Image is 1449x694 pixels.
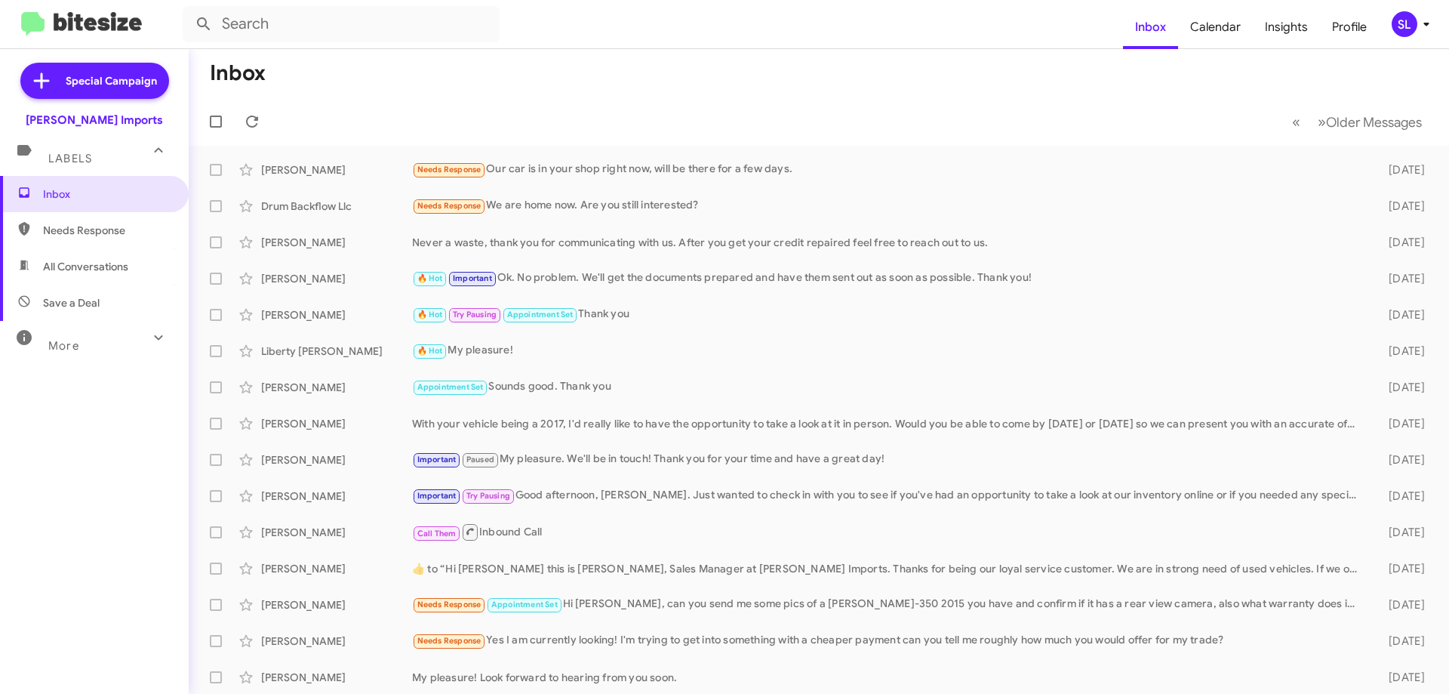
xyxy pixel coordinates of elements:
[1364,416,1437,431] div: [DATE]
[1364,670,1437,685] div: [DATE]
[1283,106,1309,137] button: Previous
[26,113,163,128] div: [PERSON_NAME] Imports
[1364,634,1437,649] div: [DATE]
[1253,5,1320,49] a: Insights
[261,199,412,214] div: Drum Backflow Llc
[1326,114,1422,131] span: Older Messages
[412,235,1364,250] div: Never a waste, thank you for communicating with us. After you get your credit repaired feel free ...
[412,306,1364,323] div: Thank you
[507,310,574,319] span: Appointment Set
[417,310,443,319] span: 🔥 Hot
[48,152,92,165] span: Labels
[261,525,412,540] div: [PERSON_NAME]
[417,382,484,392] span: Appointment Set
[48,339,79,353] span: More
[1364,199,1437,214] div: [DATE]
[43,295,100,310] span: Save a Deal
[1123,5,1178,49] a: Inbox
[491,600,558,609] span: Appointment Set
[466,491,510,501] span: Try Pausing
[261,489,412,504] div: [PERSON_NAME]
[1364,561,1437,576] div: [DATE]
[412,270,1364,287] div: Ok. No problem. We'll get the documents prepared and have them sent out as soon as possible. Than...
[1364,489,1437,504] div: [DATE]
[417,346,443,356] span: 🔥 Hot
[1364,271,1437,286] div: [DATE]
[261,452,412,467] div: [PERSON_NAME]
[261,344,412,359] div: Liberty [PERSON_NAME]
[466,455,494,464] span: Paused
[412,416,1364,431] div: With your vehicle being a 2017, I'd really like to have the opportunity to take a look at it in p...
[412,632,1364,649] div: Yes I am currently looking! I'm trying to get into something with a cheaper payment can you tell ...
[261,307,412,322] div: [PERSON_NAME]
[1364,162,1437,177] div: [DATE]
[1309,106,1431,137] button: Next
[261,380,412,395] div: [PERSON_NAME]
[453,310,497,319] span: Try Pausing
[261,235,412,250] div: [PERSON_NAME]
[261,597,412,612] div: [PERSON_NAME]
[412,378,1364,396] div: Sounds good. Thank you
[412,596,1364,613] div: Hi [PERSON_NAME], can you send me some pics of a [PERSON_NAME]-350 2015 you have and confirm if i...
[1364,380,1437,395] div: [DATE]
[261,416,412,431] div: [PERSON_NAME]
[417,273,443,283] span: 🔥 Hot
[417,201,481,211] span: Needs Response
[183,6,500,42] input: Search
[261,162,412,177] div: [PERSON_NAME]
[261,271,412,286] div: [PERSON_NAME]
[1379,11,1432,37] button: SL
[1364,344,1437,359] div: [DATE]
[43,259,128,274] span: All Conversations
[412,487,1364,504] div: Good afternoon, [PERSON_NAME]. Just wanted to check in with you to see if you've had an opportuni...
[417,600,481,609] span: Needs Response
[1364,525,1437,540] div: [DATE]
[453,273,492,283] span: Important
[1292,113,1300,131] span: «
[66,73,157,88] span: Special Campaign
[1364,235,1437,250] div: [DATE]
[261,561,412,576] div: [PERSON_NAME]
[20,63,169,99] a: Special Campaign
[1284,106,1431,137] nav: Page navigation example
[412,523,1364,541] div: Inbound Call
[1392,11,1417,37] div: SL
[261,634,412,649] div: [PERSON_NAME]
[1178,5,1253,49] a: Calendar
[412,342,1364,359] div: My pleasure!
[412,161,1364,178] div: Our car is in your shop right now, will be there for a few days.
[261,670,412,685] div: [PERSON_NAME]
[210,61,266,85] h1: Inbox
[1318,113,1326,131] span: »
[1364,307,1437,322] div: [DATE]
[43,187,171,202] span: Inbox
[417,636,481,646] span: Needs Response
[417,491,457,501] span: Important
[417,529,457,538] span: Call Them
[417,455,457,464] span: Important
[412,197,1364,214] div: We are home now. Are you still interested?
[43,223,171,238] span: Needs Response
[417,165,481,174] span: Needs Response
[412,670,1364,685] div: My pleasure! Look forward to hearing from you soon.
[412,451,1364,468] div: My pleasure. We'll be in touch! Thank you for your time and have a great day!
[1364,597,1437,612] div: [DATE]
[412,561,1364,576] div: ​👍​ to “ Hi [PERSON_NAME] this is [PERSON_NAME], Sales Manager at [PERSON_NAME] Imports. Thanks f...
[1320,5,1379,49] a: Profile
[1364,452,1437,467] div: [DATE]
